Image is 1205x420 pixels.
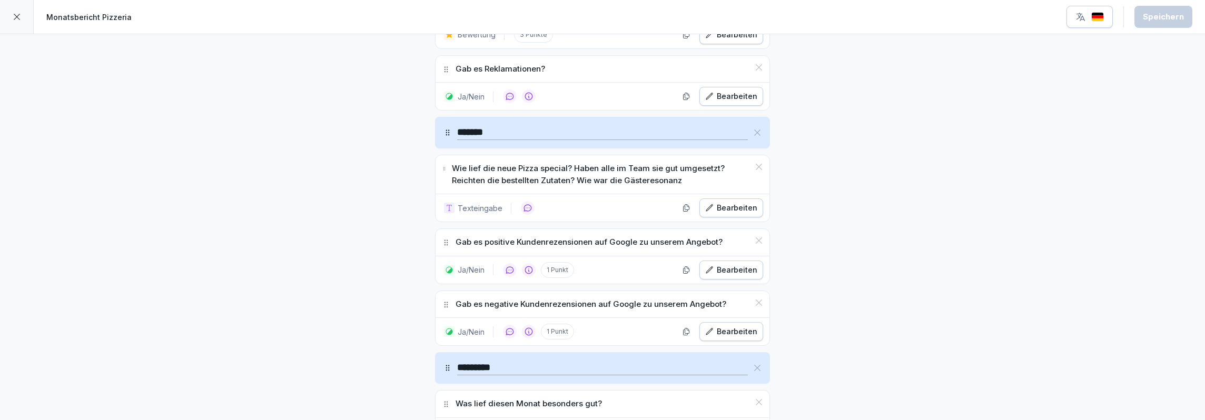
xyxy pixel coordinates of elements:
[541,324,574,339] p: 1 Punkt
[456,63,545,75] p: Gab es Reklamationen?
[452,163,749,186] p: Wie lief die neue Pizza special? Haben alle im Team sie gut umgesetzt? Reichten die bestellten Zu...
[1091,12,1104,22] img: de.svg
[458,326,485,337] p: Ja/Nein
[699,261,763,279] button: Bearbeiten
[699,87,763,106] button: Bearbeiten
[514,27,553,43] p: 3 Punkte
[458,264,485,275] p: Ja/Nein
[705,326,757,337] div: Bearbeiten
[699,25,763,44] button: Bearbeiten
[458,91,485,102] p: Ja/Nein
[458,29,496,40] p: Bewertung
[456,398,602,410] p: Was lief diesen Monat besonders gut?
[705,264,757,276] div: Bearbeiten
[699,198,763,217] button: Bearbeiten
[456,298,726,311] p: Gab es negative Kundenrezensionen auf Google zu unserem Angebot?
[699,322,763,341] button: Bearbeiten
[458,203,502,214] p: Texteingabe
[705,91,757,102] div: Bearbeiten
[541,262,574,278] p: 1 Punkt
[705,29,757,41] div: Bearbeiten
[1134,6,1192,28] button: Speichern
[456,236,723,248] p: Gab es positive Kundenrezensionen auf Google zu unserem Angebot?
[46,12,132,23] p: Monatsbericht Pizzeria
[1143,11,1184,23] div: Speichern
[705,202,757,214] div: Bearbeiten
